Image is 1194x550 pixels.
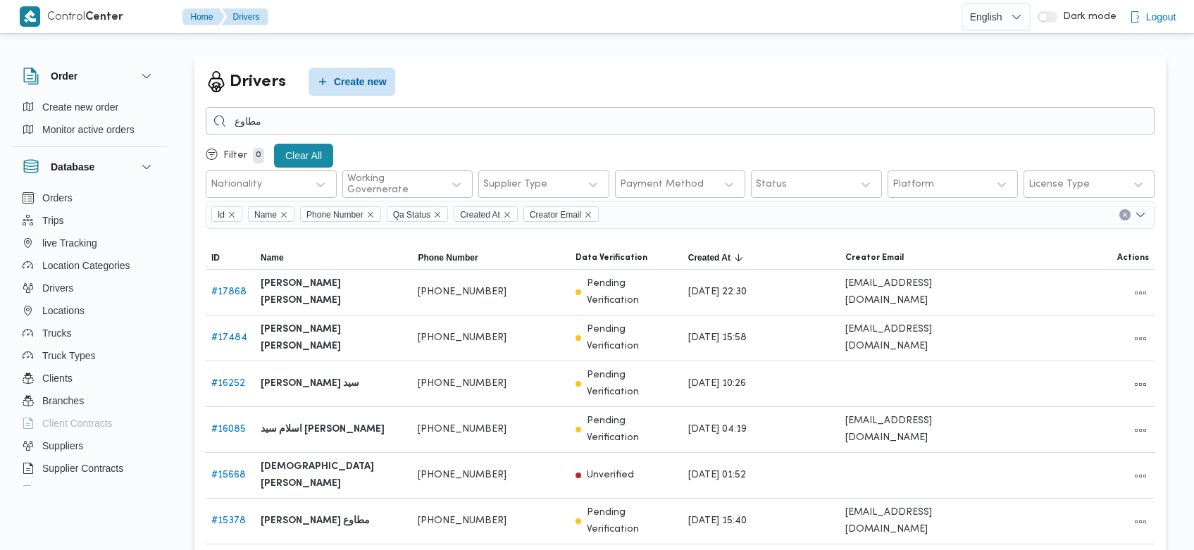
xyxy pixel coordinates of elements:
[893,179,934,190] div: Platform
[211,252,220,263] span: ID
[460,207,500,223] span: Created At
[17,187,161,209] button: Orders
[620,179,704,190] div: Payment Method
[845,252,904,263] span: Creator Email
[587,321,677,355] p: Pending Verification
[280,211,288,219] button: Remove Name from selection in this group
[42,121,135,138] span: Monitor active orders
[17,389,161,412] button: Branches
[733,252,745,263] svg: Sorted in descending order
[433,211,442,219] button: Remove Qa Status from selection in this group
[248,206,294,222] span: Name
[261,513,370,530] b: [PERSON_NAME] مطاوع
[688,513,747,530] span: [DATE] 15:40
[688,375,746,392] span: [DATE] 10:26
[17,412,161,435] button: Client Contracts
[42,189,73,206] span: Orders
[387,206,448,222] span: Qa Status
[418,284,506,301] span: [PHONE_NUMBER]
[261,321,406,355] b: [PERSON_NAME] [PERSON_NAME]
[17,118,161,141] button: Monitor active orders
[17,209,161,232] button: Trips
[845,413,991,446] span: [EMAIL_ADDRESS][DOMAIN_NAME]
[418,467,506,484] span: [PHONE_NUMBER]
[17,299,161,322] button: Locations
[274,144,333,168] button: Clear All
[17,96,161,118] button: Create new order
[576,252,647,263] span: Data Verification
[261,458,406,492] b: [DEMOGRAPHIC_DATA] [PERSON_NAME]
[206,107,1155,135] input: Search...
[218,207,225,223] span: Id
[530,207,581,223] span: Creator Email
[42,370,73,387] span: Clients
[688,284,747,301] span: [DATE] 22:30
[756,179,787,190] div: Status
[211,425,246,434] a: #16085
[42,415,113,432] span: Client Contracts
[23,68,155,85] button: Order
[42,212,64,229] span: Trips
[253,148,264,163] p: 0
[418,375,506,392] span: [PHONE_NUMBER]
[17,254,161,277] button: Location Categories
[42,280,73,296] span: Drivers
[261,275,406,309] b: [PERSON_NAME] [PERSON_NAME]
[261,375,359,392] b: [PERSON_NAME] سيد
[211,179,262,190] div: Nationality
[1132,468,1149,485] button: All actions
[587,504,677,538] p: Pending Verification
[418,421,506,438] span: [PHONE_NUMBER]
[1132,285,1149,301] button: All actions
[688,421,747,438] span: [DATE] 04:19
[254,207,277,223] span: Name
[17,367,161,389] button: Clients
[182,8,225,25] button: Home
[1057,11,1117,23] span: Dark mode
[418,513,506,530] span: [PHONE_NUMBER]
[230,70,286,94] h2: Drivers
[1135,209,1146,220] button: Open list of options
[42,235,97,251] span: live Tracking
[1119,209,1131,220] button: Clear input
[17,480,161,502] button: Devices
[51,158,94,175] h3: Database
[211,516,246,525] a: #15378
[223,150,247,161] p: Filter
[412,246,569,269] button: Phone Number
[688,252,730,263] span: Created At; Sorted in descending order
[255,246,412,269] button: Name
[42,482,77,499] span: Devices
[85,12,123,23] b: Center
[51,68,77,85] h3: Order
[228,211,236,219] button: Remove Id from selection in this group
[584,211,592,219] button: Remove Creator Email from selection in this group
[300,206,381,222] span: Phone Number
[17,457,161,480] button: Supplier Contracts
[393,207,430,223] span: Qa Status
[418,252,478,263] span: Phone Number
[42,325,71,342] span: Trucks
[1146,8,1176,25] span: Logout
[23,158,155,175] button: Database
[366,211,375,219] button: Remove Phone Number from selection in this group
[17,232,161,254] button: live Tracking
[17,277,161,299] button: Drivers
[14,494,59,536] iframe: chat widget
[688,467,746,484] span: [DATE] 01:52
[261,421,385,438] b: اسلام سيد [PERSON_NAME]
[42,437,83,454] span: Suppliers
[309,68,395,96] button: Create new
[845,504,991,538] span: [EMAIL_ADDRESS][DOMAIN_NAME]
[211,379,245,388] a: #16252
[17,322,161,344] button: Trucks
[1132,376,1149,393] button: All actions
[11,187,166,492] div: Database
[17,435,161,457] button: Suppliers
[1132,422,1149,439] button: All actions
[503,211,511,219] button: Remove Created At from selection in this group
[334,73,387,90] span: Create new
[845,321,991,355] span: [EMAIL_ADDRESS][DOMAIN_NAME]
[1124,3,1182,31] button: Logout
[1132,513,1149,530] button: All actions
